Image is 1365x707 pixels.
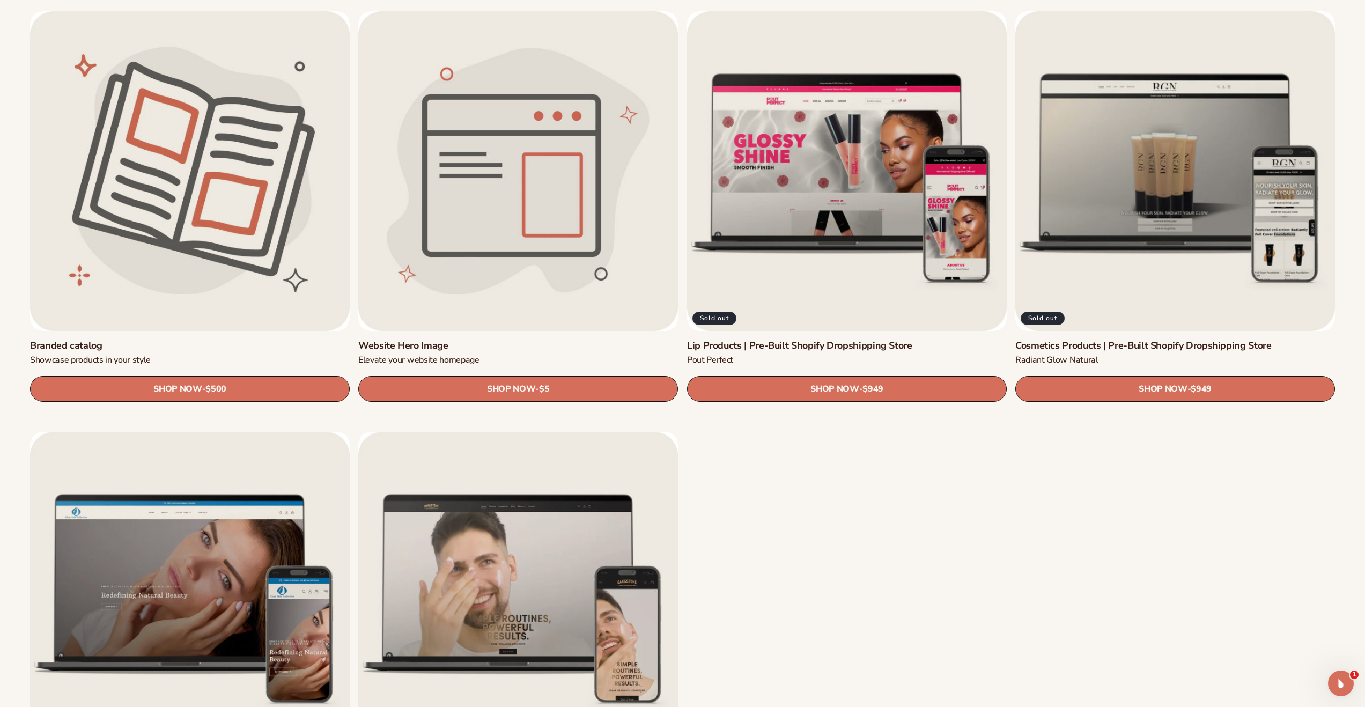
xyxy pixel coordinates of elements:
[1350,671,1359,679] span: 1
[205,384,226,394] span: $500
[153,384,202,394] span: SHOP NOW
[30,340,350,352] a: Branded catalog
[1015,376,1335,402] a: SHOP NOW- $949
[1191,384,1212,394] span: $949
[687,340,1007,352] a: Lip Products | Pre-Built Shopify Dropshipping Store
[539,384,549,394] span: $5
[810,384,859,394] span: SHOP NOW
[1328,671,1354,696] iframe: Intercom live chat
[358,376,678,402] a: SHOP NOW- $5
[1015,340,1335,352] a: Cosmetics Products | Pre-Built Shopify Dropshipping Store
[1139,384,1187,394] span: SHOP NOW
[687,376,1007,402] a: SHOP NOW- $949
[30,376,350,402] a: SHOP NOW- $500
[862,384,883,394] span: $949
[487,384,535,394] span: SHOP NOW
[358,340,678,352] a: Website Hero Image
